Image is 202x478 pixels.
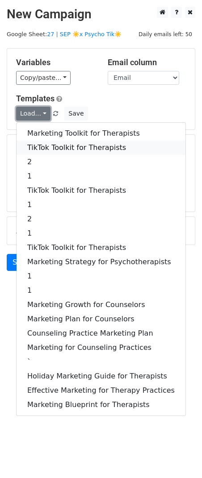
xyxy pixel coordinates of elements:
[16,58,94,67] h5: Variables
[7,31,122,37] small: Google Sheet:
[16,107,50,121] a: Load...
[17,283,185,298] a: 1
[17,355,185,369] a: `
[135,29,195,39] span: Daily emails left: 50
[17,198,185,212] a: 1
[17,312,185,326] a: Marketing Plan for Counselors
[135,31,195,37] a: Daily emails left: 50
[17,298,185,312] a: Marketing Growth for Counselors
[64,107,88,121] button: Save
[17,383,185,398] a: Effective Marketing for Therapy Practices
[16,71,71,85] a: Copy/paste...
[17,326,185,341] a: Counseling Practice Marketing Plan
[17,126,185,141] a: Marketing Toolkit for Therapists
[16,94,55,103] a: Templates
[17,369,185,383] a: Holiday Marketing Guide for Therapists
[17,255,185,269] a: Marketing Strategy for Psychotherapists
[17,226,185,241] a: 1
[17,141,185,155] a: TikTok Toolkit for Therapists
[17,269,185,283] a: 1
[17,241,185,255] a: TikTok Toolkit for Therapists
[7,7,195,22] h2: New Campaign
[47,31,122,37] a: 27 | SEP ☀️x Psycho Tik☀️
[17,212,185,226] a: 2
[17,398,185,412] a: Marketing Blueprint for Therapists
[108,58,186,67] h5: Email column
[17,183,185,198] a: TikTok Toolkit for Therapists
[17,169,185,183] a: 1
[17,155,185,169] a: 2
[157,435,202,478] iframe: Chat Widget
[7,254,36,271] a: Send
[17,341,185,355] a: Marketing for Counseling Practices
